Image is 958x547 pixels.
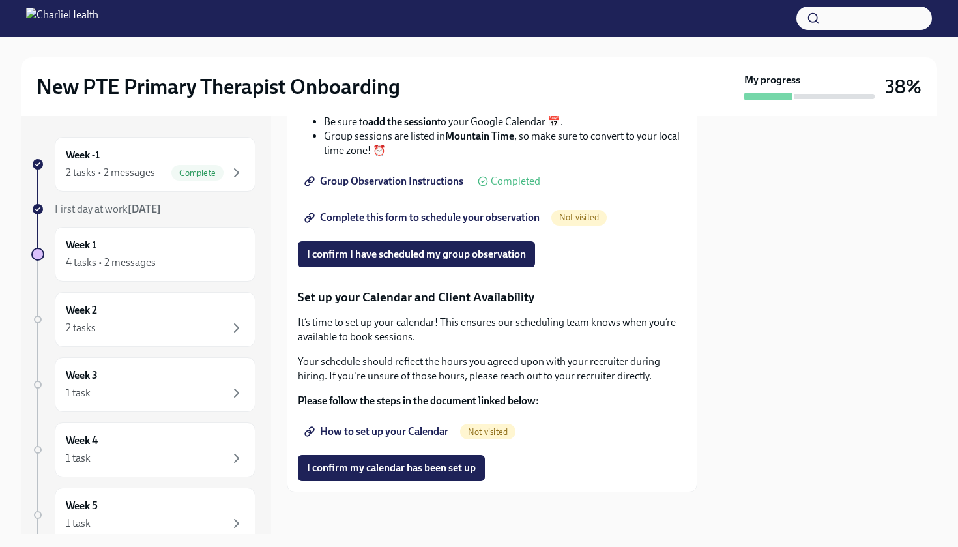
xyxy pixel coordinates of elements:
a: First day at work[DATE] [31,202,255,216]
h6: Week 1 [66,238,96,252]
div: 2 tasks • 2 messages [66,166,155,180]
strong: Please follow the steps in the document linked below: [298,394,539,407]
a: Week 41 task [31,422,255,477]
h6: Week 5 [66,499,98,513]
p: Set up your Calendar and Client Availability [298,289,686,306]
span: How to set up your Calendar [307,425,448,438]
div: 1 task [66,451,91,466]
span: I confirm my calendar has been set up [307,462,476,475]
h6: Week -1 [66,148,100,162]
h6: Week 4 [66,434,98,448]
li: Be sure to to your Google Calendar 📅. [324,115,686,129]
strong: [DATE] [128,203,161,215]
div: 2 tasks [66,321,96,335]
p: Your schedule should reflect the hours you agreed upon with your recruiter during hiring. If you'... [298,355,686,383]
span: Complete [171,168,224,178]
div: 1 task [66,516,91,531]
span: First day at work [55,203,161,215]
li: Group sessions are listed in , so make sure to convert to your local time zone! ⏰ [324,129,686,158]
span: Complete this form to schedule your observation [307,211,540,224]
a: Week 51 task [31,488,255,542]
h6: Week 2 [66,303,97,318]
a: Week 14 tasks • 2 messages [31,227,255,282]
a: Group Observation Instructions [298,168,472,194]
a: How to set up your Calendar [298,419,457,445]
button: I confirm I have scheduled my group observation [298,241,535,267]
span: Completed [491,176,540,186]
a: Week 31 task [31,357,255,412]
h3: 38% [885,75,922,98]
a: Week -12 tasks • 2 messagesComplete [31,137,255,192]
div: 4 tasks • 2 messages [66,256,156,270]
a: Week 22 tasks [31,292,255,347]
span: I confirm I have scheduled my group observation [307,248,526,261]
p: It’s time to set up your calendar! This ensures our scheduling team knows when you’re available t... [298,316,686,344]
span: Group Observation Instructions [307,175,463,188]
a: Complete this form to schedule your observation [298,205,549,231]
span: Not visited [460,427,515,437]
strong: add the session [368,115,437,128]
strong: My progress [744,73,800,87]
span: Not visited [551,213,607,222]
button: I confirm my calendar has been set up [298,455,485,481]
h2: New PTE Primary Therapist Onboarding [36,74,400,100]
div: 1 task [66,386,91,400]
img: CharlieHealth [26,8,98,29]
h6: Week 3 [66,368,98,383]
strong: Mountain Time [445,130,514,142]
